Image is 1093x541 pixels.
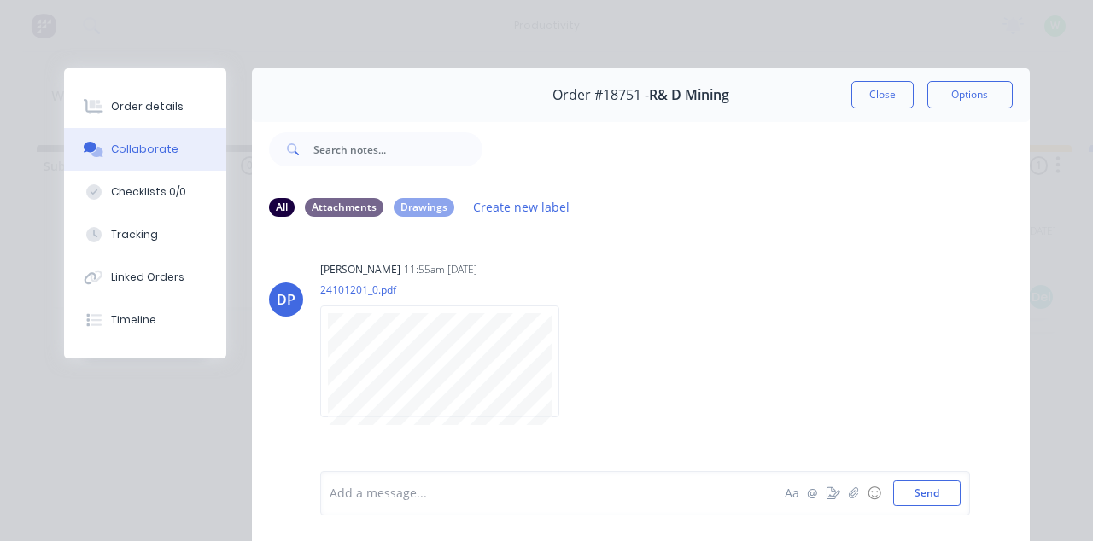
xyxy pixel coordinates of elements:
div: DP [277,289,295,310]
div: [PERSON_NAME] [320,441,400,457]
span: R& D Mining [649,87,729,103]
button: Create new label [465,195,579,218]
div: Order details [111,99,184,114]
button: Send [893,480,961,506]
button: @ [803,483,823,503]
button: ☺ [864,483,885,503]
div: Tracking [111,227,158,242]
div: 11:55am [DATE] [404,262,477,277]
button: Collaborate [64,128,226,171]
button: Timeline [64,299,226,341]
button: Aa [782,483,803,503]
div: Timeline [111,312,156,328]
input: Search notes... [313,132,482,166]
button: Close [851,81,914,108]
span: Order #18751 - [552,87,649,103]
p: 24101201_0.pdf [320,282,576,297]
button: Linked Orders [64,256,226,299]
button: Order details [64,85,226,128]
div: Linked Orders [111,270,184,285]
div: All [269,198,295,217]
button: Checklists 0/0 [64,171,226,213]
div: Drawings [394,198,454,217]
button: Options [927,81,1013,108]
div: Attachments [305,198,383,217]
div: [PERSON_NAME] [320,262,400,277]
button: Tracking [64,213,226,256]
div: Checklists 0/0 [111,184,186,200]
div: Collaborate [111,142,178,157]
div: 11:55am [DATE] [404,441,477,457]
